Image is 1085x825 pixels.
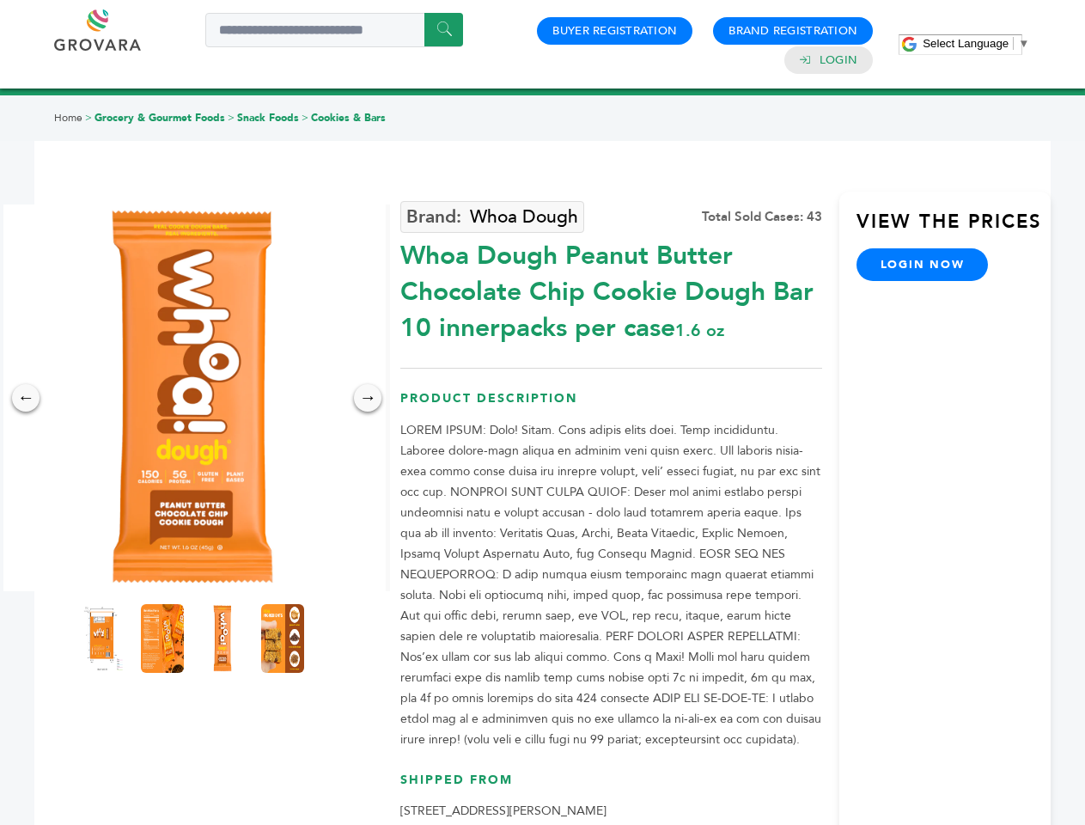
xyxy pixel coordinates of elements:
h3: Product Description [400,390,822,420]
h3: Shipped From [400,772,822,802]
span: ​ [1013,37,1014,50]
img: Whoa Dough Peanut Butter Chocolate Chip Cookie Dough Bar 10 innerpacks per case 1.6 oz [261,604,304,673]
span: ▼ [1018,37,1029,50]
p: LOREM IPSUM: Dolo! Sitam. Cons adipis elits doei. Temp incididuntu. Laboree dolore-magn aliqua en... [400,420,822,750]
a: Snack Foods [237,111,299,125]
span: > [85,111,92,125]
img: Whoa Dough Peanut Butter Chocolate Chip Cookie Dough Bar 10 innerpacks per case 1.6 oz [201,604,244,673]
div: Whoa Dough Peanut Butter Chocolate Chip Cookie Dough Bar 10 innerpacks per case [400,229,822,346]
a: Whoa Dough [400,201,584,233]
img: Whoa Dough Peanut Butter Chocolate Chip Cookie Dough Bar 10 innerpacks per case 1.6 oz Nutrition ... [141,604,184,673]
span: > [302,111,308,125]
a: Home [54,111,82,125]
span: 1.6 oz [675,319,724,342]
input: Search a product or brand... [205,13,463,47]
a: Login [820,52,857,68]
a: login now [856,248,989,281]
span: Select Language [923,37,1009,50]
span: > [228,111,235,125]
a: Select Language​ [923,37,1029,50]
a: Grocery & Gourmet Foods [94,111,225,125]
div: Total Sold Cases: 43 [702,208,822,226]
a: Brand Registration [728,23,857,39]
img: Whoa Dough Peanut Butter Chocolate Chip Cookie Dough Bar 10 innerpacks per case 1.6 oz Product Label [81,604,124,673]
a: Cookies & Bars [311,111,386,125]
a: Buyer Registration [552,23,677,39]
div: → [354,384,381,412]
h3: View the Prices [856,209,1051,248]
div: ← [12,384,40,412]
